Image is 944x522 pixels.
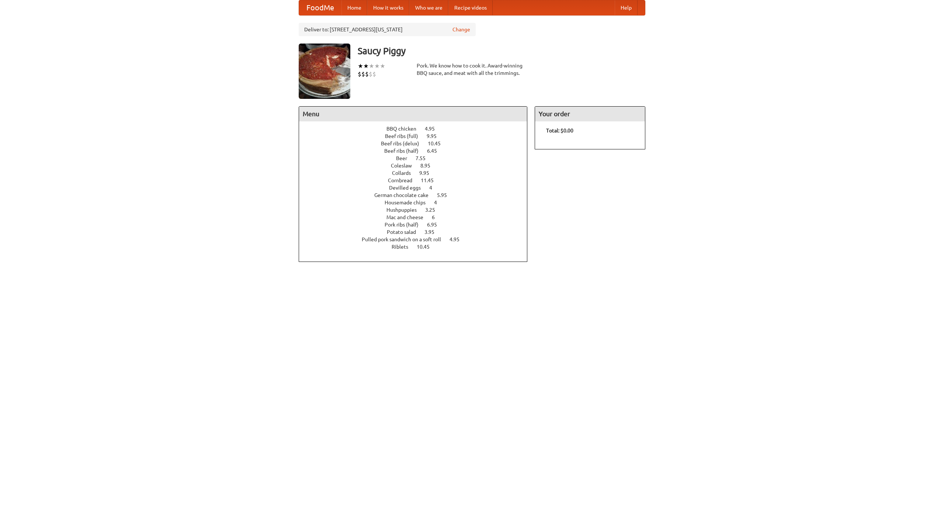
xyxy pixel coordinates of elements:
span: 10.45 [417,244,437,250]
span: Pork ribs (half) [385,222,426,228]
a: FoodMe [299,0,341,15]
span: Pulled pork sandwich on a soft roll [362,236,448,242]
h4: Your order [535,107,645,121]
span: 8.95 [420,163,438,169]
span: 11.45 [421,177,441,183]
span: 4 [434,200,444,205]
span: 10.45 [428,141,448,146]
li: ★ [363,62,369,70]
span: German chocolate cake [374,192,436,198]
h3: Saucy Piggy [358,44,645,58]
li: $ [361,70,365,78]
span: 5.95 [437,192,454,198]
a: Housemade chips 4 [385,200,451,205]
span: Devilled eggs [389,185,428,191]
span: Beef ribs (delux) [381,141,427,146]
span: Beer [396,155,414,161]
li: $ [369,70,372,78]
img: angular.jpg [299,44,350,99]
a: Collards 9.95 [392,170,443,176]
li: ★ [369,62,374,70]
a: Beef ribs (delux) 10.45 [381,141,454,146]
span: 4.95 [450,236,467,242]
span: 3.95 [424,229,442,235]
a: Mac and cheese 6 [386,214,448,220]
span: 6.95 [427,222,444,228]
a: Potato salad 3.95 [387,229,448,235]
span: 6 [432,214,442,220]
span: Hushpuppies [386,207,424,213]
span: Coleslaw [391,163,419,169]
a: Beer 7.55 [396,155,439,161]
a: German chocolate cake 5.95 [374,192,461,198]
span: 7.55 [416,155,433,161]
li: ★ [380,62,385,70]
span: 3.25 [425,207,442,213]
a: Home [341,0,367,15]
a: Beef ribs (full) 9.95 [385,133,450,139]
span: Housemade chips [385,200,433,205]
a: How it works [367,0,409,15]
span: Cornbread [388,177,420,183]
h4: Menu [299,107,527,121]
li: ★ [358,62,363,70]
span: 6.45 [427,148,444,154]
a: Devilled eggs 4 [389,185,446,191]
li: $ [372,70,376,78]
li: $ [358,70,361,78]
span: 9.95 [427,133,444,139]
span: BBQ chicken [386,126,424,132]
b: Total: $0.00 [546,128,573,134]
span: 4.95 [425,126,442,132]
a: Beef ribs (half) 6.45 [384,148,451,154]
span: Collards [392,170,418,176]
span: 9.95 [419,170,437,176]
span: Riblets [392,244,416,250]
a: Who we are [409,0,448,15]
li: $ [365,70,369,78]
a: Coleslaw 8.95 [391,163,444,169]
a: Help [615,0,638,15]
a: Hushpuppies 3.25 [386,207,449,213]
a: Pork ribs (half) 6.95 [385,222,451,228]
li: ★ [374,62,380,70]
a: Pulled pork sandwich on a soft roll 4.95 [362,236,473,242]
span: Beef ribs (full) [385,133,426,139]
a: Riblets 10.45 [392,244,443,250]
a: BBQ chicken 4.95 [386,126,448,132]
span: Potato salad [387,229,423,235]
a: Recipe videos [448,0,493,15]
span: 4 [429,185,440,191]
a: Cornbread 11.45 [388,177,447,183]
span: Mac and cheese [386,214,431,220]
span: Beef ribs (half) [384,148,426,154]
div: Deliver to: [STREET_ADDRESS][US_STATE] [299,23,476,36]
div: Pork. We know how to cook it. Award-winning BBQ sauce, and meat with all the trimmings. [417,62,527,77]
a: Change [452,26,470,33]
